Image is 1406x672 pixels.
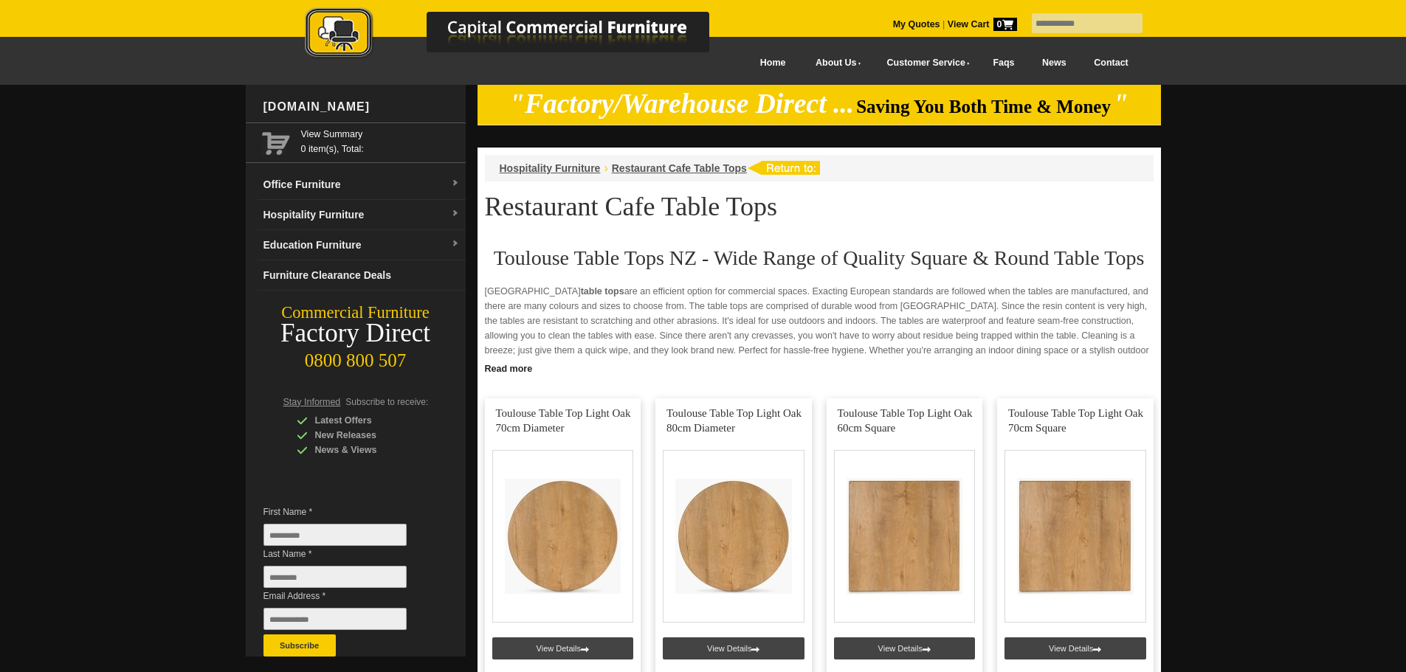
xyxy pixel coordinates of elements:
[301,127,460,142] a: View Summary
[263,634,336,657] button: Subscribe
[451,209,460,218] img: dropdown
[263,524,407,546] input: First Name *
[258,200,466,230] a: Hospitality Furnituredropdown
[1113,89,1128,119] em: "
[747,161,820,175] img: return to
[509,89,854,119] em: "Factory/Warehouse Direct ...
[258,170,466,200] a: Office Furnituredropdown
[1080,46,1142,80] a: Contact
[478,358,1161,376] a: Click to read more
[612,162,747,174] a: Restaurant Cafe Table Tops
[345,397,428,407] span: Subscribe to receive:
[297,428,437,443] div: New Releases
[893,19,940,30] a: My Quotes
[870,46,979,80] a: Customer Service
[283,397,341,407] span: Stay Informed
[948,19,1017,30] strong: View Cart
[264,7,781,61] img: Capital Commercial Furniture Logo
[301,127,460,154] span: 0 item(s), Total:
[263,505,429,519] span: First Name *
[945,19,1016,30] a: View Cart0
[258,85,466,129] div: [DOMAIN_NAME]
[258,260,466,291] a: Furniture Clearance Deals
[604,161,607,176] li: ›
[246,343,466,371] div: 0800 800 507
[263,566,407,588] input: Last Name *
[993,18,1017,31] span: 0
[485,247,1154,269] h2: Toulouse Table Tops NZ - Wide Range of Quality Square & Round Table Tops
[979,46,1029,80] a: Faqs
[856,97,1111,117] span: Saving You Both Time & Money
[246,323,466,344] div: Factory Direct
[264,7,781,66] a: Capital Commercial Furniture Logo
[263,608,407,630] input: Email Address *
[297,443,437,457] div: News & Views
[246,302,466,323] div: Commercial Furniture
[500,162,601,174] a: Hospitality Furniture
[451,240,460,249] img: dropdown
[581,286,624,297] strong: table tops
[1028,46,1080,80] a: News
[485,284,1154,373] p: [GEOGRAPHIC_DATA] are an efficient option for commercial spaces. Exacting European standards are ...
[799,46,870,80] a: About Us
[485,193,1154,221] h1: Restaurant Cafe Table Tops
[263,589,429,603] span: Email Address *
[258,230,466,260] a: Education Furnituredropdown
[263,547,429,561] span: Last Name *
[451,179,460,188] img: dropdown
[297,413,437,428] div: Latest Offers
